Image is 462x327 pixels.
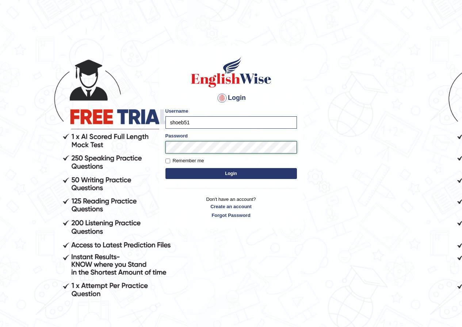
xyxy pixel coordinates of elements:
label: Password [165,132,188,139]
h4: Login [165,92,297,104]
img: Logo of English Wise sign in for intelligent practice with AI [190,56,273,89]
label: Username [165,108,188,114]
button: Login [165,168,297,179]
label: Remember me [165,157,204,164]
p: Don't have an account? [165,196,297,218]
a: Create an account [165,203,297,210]
input: Remember me [165,159,170,163]
a: Forgot Password [165,212,297,219]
